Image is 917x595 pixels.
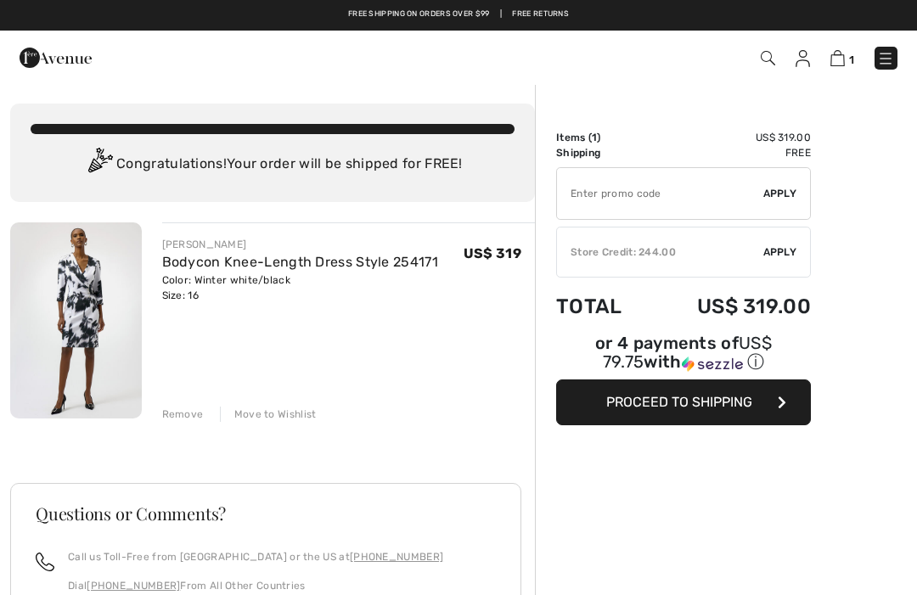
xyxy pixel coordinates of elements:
div: Store Credit: 244.00 [557,244,763,260]
td: Free [650,145,811,160]
div: Color: Winter white/black Size: 16 [162,272,438,303]
td: Shipping [556,145,650,160]
td: Total [556,278,650,335]
input: Promo code [557,168,763,219]
img: Search [761,51,775,65]
img: 1ère Avenue [20,41,92,75]
img: Congratulation2.svg [82,148,116,182]
p: Dial From All Other Countries [68,578,443,593]
span: US$ 79.75 [603,333,772,372]
img: Shopping Bag [830,50,845,66]
a: [PHONE_NUMBER] [350,551,443,563]
span: Apply [763,244,797,260]
div: Remove [162,407,204,422]
div: [PERSON_NAME] [162,237,438,252]
a: Free Returns [512,8,569,20]
td: Items ( ) [556,130,650,145]
div: or 4 payments of with [556,335,811,373]
button: Proceed to Shipping [556,379,811,425]
span: | [500,8,502,20]
p: Call us Toll-Free from [GEOGRAPHIC_DATA] or the US at [68,549,443,564]
img: call [36,553,54,571]
a: 1ère Avenue [20,48,92,65]
div: Move to Wishlist [220,407,317,422]
td: US$ 319.00 [650,130,811,145]
h3: Questions or Comments? [36,505,496,522]
a: [PHONE_NUMBER] [87,580,180,592]
a: Bodycon Knee-Length Dress Style 254171 [162,254,438,270]
img: Sezzle [682,356,743,372]
div: Congratulations! Your order will be shipped for FREE! [31,148,515,182]
a: 1 [830,48,854,68]
img: Bodycon Knee-Length Dress Style 254171 [10,222,142,418]
td: US$ 319.00 [650,278,811,335]
span: 1 [849,53,854,66]
span: Proceed to Shipping [606,394,752,410]
span: 1 [592,132,597,143]
a: Free shipping on orders over $99 [348,8,490,20]
div: or 4 payments ofUS$ 79.75withSezzle Click to learn more about Sezzle [556,335,811,379]
img: Menu [877,50,894,67]
img: My Info [796,50,810,67]
span: Apply [763,186,797,201]
span: US$ 319 [464,245,521,261]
